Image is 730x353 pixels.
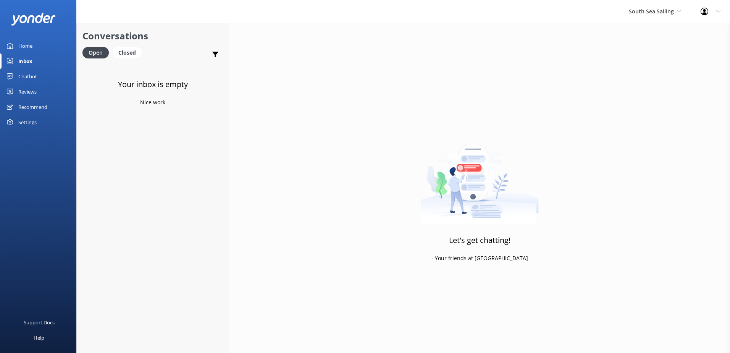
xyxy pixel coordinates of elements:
[113,48,145,57] a: Closed
[18,115,37,130] div: Settings
[82,47,109,58] div: Open
[18,99,47,115] div: Recommend
[34,330,44,345] div: Help
[11,13,55,25] img: yonder-white-logo.png
[18,84,37,99] div: Reviews
[18,38,32,53] div: Home
[449,234,510,246] h3: Let's get chatting!
[118,78,188,91] h3: Your inbox is empty
[18,69,37,84] div: Chatbot
[82,29,223,43] h2: Conversations
[140,98,165,107] p: Nice work
[113,47,142,58] div: Closed
[82,48,113,57] a: Open
[431,254,528,262] p: - Your friends at [GEOGRAPHIC_DATA]
[18,53,32,69] div: Inbox
[24,315,55,330] div: Support Docs
[629,8,674,15] span: South Sea Sailing
[421,129,539,224] img: artwork of a man stealing a conversation from at giant smartphone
